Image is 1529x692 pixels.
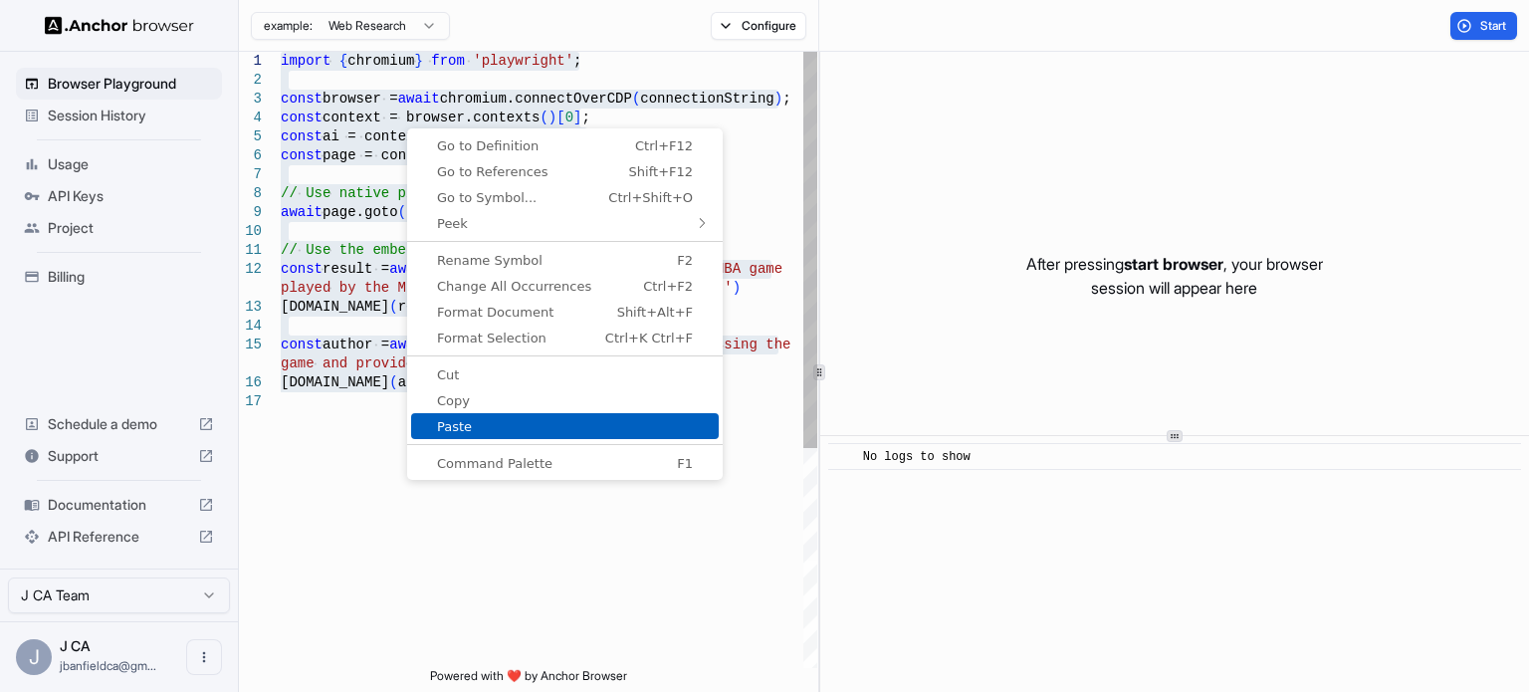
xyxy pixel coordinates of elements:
div: Session History [16,100,222,131]
span: ( [632,91,640,107]
div: 11 [239,241,262,260]
span: await [281,204,323,220]
span: chromium [347,53,414,69]
div: 13 [239,298,262,317]
span: Documentation [48,495,190,515]
span: ; [573,53,581,69]
div: Support [16,440,222,472]
button: Open menu [186,639,222,675]
span: const [281,337,323,352]
span: { [339,53,347,69]
div: 12 [239,260,262,279]
span: J CA [60,637,91,654]
span: ( [540,110,547,125]
div: Browser Playground [16,68,222,100]
div: API Keys [16,180,222,212]
span: author [398,374,448,390]
span: result = [323,261,389,277]
span: 'playwright' [473,53,573,69]
span: await [389,337,431,352]
span: page = context.pages [323,147,490,163]
span: jbanfieldca@gmail.com [60,658,156,673]
span: ) [733,280,741,296]
div: 4 [239,109,262,127]
div: 8 [239,184,262,203]
span: API Keys [48,186,214,206]
span: [ [556,110,564,125]
div: 16 [239,373,262,392]
span: ( [389,374,397,390]
div: 7 [239,165,262,184]
button: Configure [711,12,807,40]
span: ; [782,91,790,107]
div: 1 [239,52,262,71]
span: const [281,128,323,144]
span: Powered with ❤️ by Anchor Browser [430,668,627,692]
div: 15 [239,336,262,354]
div: Usage [16,148,222,180]
span: const [281,147,323,163]
span: ) [548,110,556,125]
span: ( [398,204,406,220]
span: start browser [1124,254,1223,274]
span: const [281,110,323,125]
span: ; [581,110,589,125]
div: Documentation [16,489,222,521]
span: Usage [48,154,214,174]
span: Browser Playground [48,74,214,94]
span: author = [323,337,389,352]
span: example: [264,18,313,34]
span: // Use the embedded 'ai' object [281,242,540,258]
span: import [281,53,330,69]
button: Start [1450,12,1517,40]
span: Start [1480,18,1508,34]
span: Project [48,218,214,238]
span: Schedule a demo [48,414,190,434]
span: ai = context.serviceWorkers [323,128,548,144]
span: game and provide the author\'s name.' [281,355,590,371]
span: No logs to show [863,450,971,464]
span: Billing [48,267,214,287]
span: // Use native playwright actions [281,185,548,201]
div: 5 [239,127,262,146]
span: ] [573,110,581,125]
div: 9 [239,203,262,222]
div: 17 [239,392,262,411]
span: 0 [565,110,573,125]
div: J [16,639,52,675]
span: from [431,53,465,69]
div: API Reference [16,521,222,553]
span: connectionString [640,91,773,107]
img: Anchor Logo [45,16,194,35]
div: 3 [239,90,262,109]
span: browser = [323,91,398,107]
span: result [398,299,448,315]
p: After pressing , your browser session will appear here [1026,252,1323,300]
span: ) [774,91,782,107]
div: 14 [239,317,262,336]
span: page.goto [323,204,398,220]
span: [DOMAIN_NAME] [281,299,389,315]
span: chromium.connectOverCDP [440,91,632,107]
span: API Reference [48,527,190,547]
div: Project [16,212,222,244]
span: Session History [48,106,214,125]
span: ( [389,299,397,315]
div: Billing [16,261,222,293]
span: } [414,53,422,69]
span: const [281,91,323,107]
div: 2 [239,71,262,90]
span: await [398,91,440,107]
span: [DOMAIN_NAME] [281,374,389,390]
div: Schedule a demo [16,408,222,440]
span: const [281,261,323,277]
span: ​ [838,447,848,467]
span: await [389,261,431,277]
div: 6 [239,146,262,165]
span: Support [48,446,190,466]
span: played by the Milwaukee Bucks and provide the resu [281,280,699,296]
div: 10 [239,222,262,241]
span: context = browser.contexts [323,110,540,125]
